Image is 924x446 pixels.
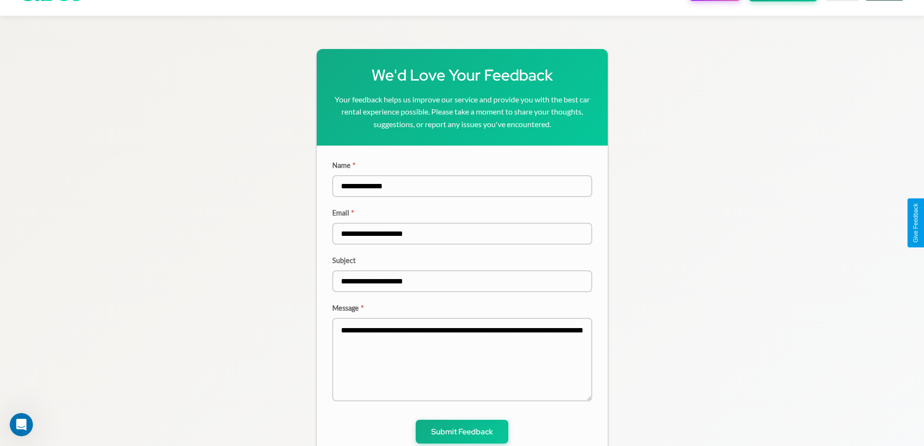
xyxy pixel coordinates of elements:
[912,203,919,243] div: Give Feedback
[332,304,592,312] label: Message
[332,256,592,264] label: Subject
[332,161,592,169] label: Name
[332,93,592,131] p: Your feedback helps us improve our service and provide you with the best car rental experience po...
[416,420,508,444] button: Submit Feedback
[332,209,592,217] label: Email
[332,65,592,85] h1: We'd Love Your Feedback
[10,413,33,436] iframe: Intercom live chat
